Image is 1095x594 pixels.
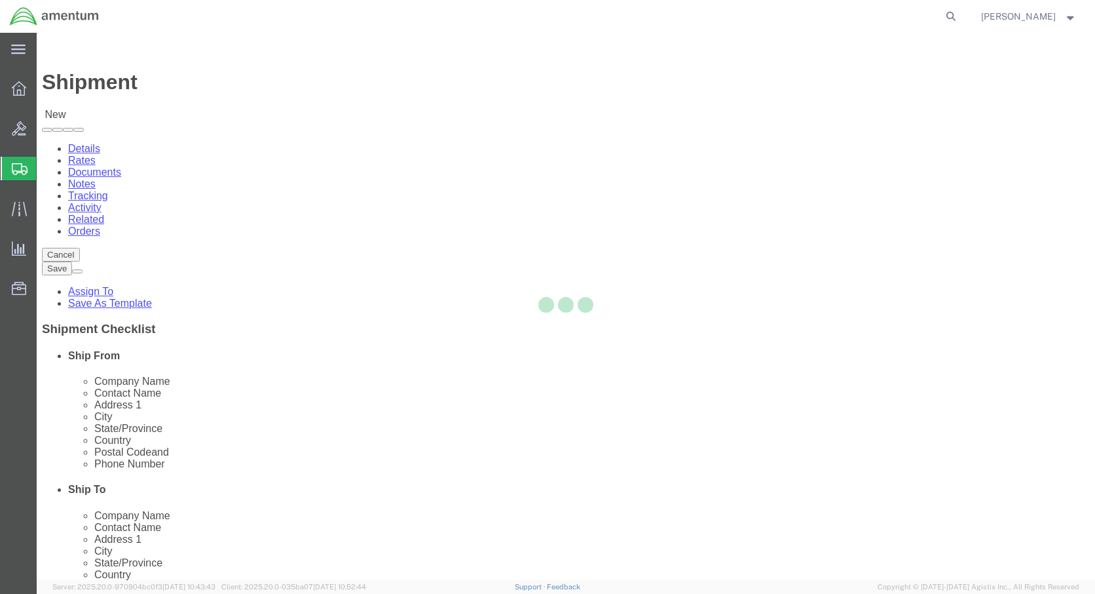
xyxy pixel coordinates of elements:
span: Client: 2025.20.0-035ba07 [221,583,366,591]
a: Support [515,583,547,591]
button: [PERSON_NAME] [980,9,1077,24]
span: [DATE] 10:43:43 [162,583,215,591]
span: Jennifer Pilant [981,9,1056,24]
img: logo [9,7,100,26]
span: Server: 2025.20.0-970904bc0f3 [52,583,215,591]
span: Copyright © [DATE]-[DATE] Agistix Inc., All Rights Reserved [878,582,1079,593]
a: Feedback [547,583,580,591]
span: [DATE] 10:52:44 [313,583,366,591]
